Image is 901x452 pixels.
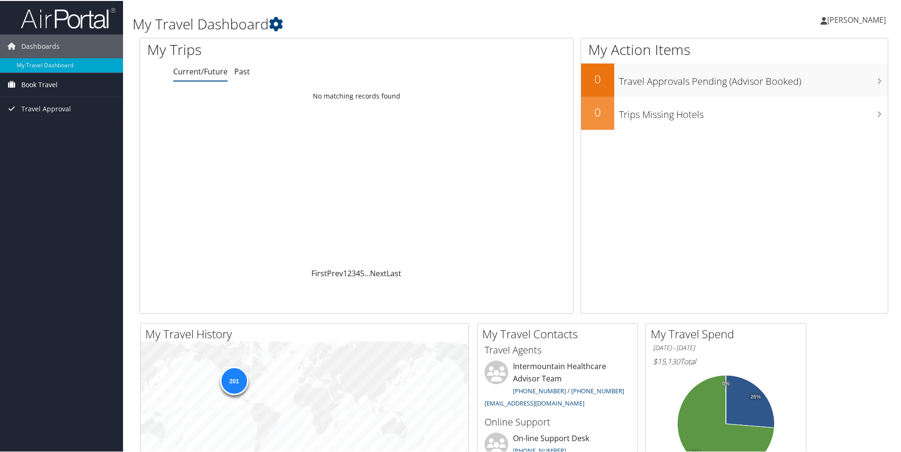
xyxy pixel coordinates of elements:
h6: [DATE] - [DATE] [653,343,799,352]
a: [EMAIL_ADDRESS][DOMAIN_NAME] [485,398,584,407]
span: Travel Approval [21,96,71,120]
a: First [311,267,327,278]
a: [PERSON_NAME] [821,5,895,33]
a: Past [234,65,250,76]
a: Current/Future [173,65,228,76]
span: … [364,267,370,278]
h2: My Travel Contacts [482,325,637,341]
a: 2 [347,267,352,278]
h2: My Travel Spend [651,325,806,341]
a: [PHONE_NUMBER] / [PHONE_NUMBER] [513,386,624,394]
a: 1 [343,267,347,278]
div: 201 [220,366,248,394]
a: 3 [352,267,356,278]
span: Dashboards [21,34,60,57]
td: No matching records found [140,87,573,104]
a: 0Travel Approvals Pending (Advisor Booked) [581,63,888,96]
a: Last [387,267,401,278]
a: 4 [356,267,360,278]
h3: Travel Agents [485,343,630,356]
tspan: 26% [751,393,761,399]
h1: My Travel Dashboard [132,13,641,33]
tspan: 0% [722,380,730,386]
a: Prev [327,267,343,278]
h2: My Travel History [145,325,468,341]
h3: Travel Approvals Pending (Advisor Booked) [619,69,888,87]
span: $15,130 [653,355,680,366]
a: 5 [360,267,364,278]
h1: My Trips [147,39,386,59]
h1: My Action Items [581,39,888,59]
span: [PERSON_NAME] [827,14,886,24]
h6: Total [653,355,799,366]
a: 0Trips Missing Hotels [581,96,888,129]
h3: Online Support [485,415,630,428]
a: Next [370,267,387,278]
h2: 0 [581,70,614,86]
li: Intermountain Healthcare Advisor Team [480,360,635,410]
img: airportal-logo.png [21,6,115,28]
h2: 0 [581,103,614,119]
span: Book Travel [21,72,58,96]
h3: Trips Missing Hotels [619,102,888,120]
